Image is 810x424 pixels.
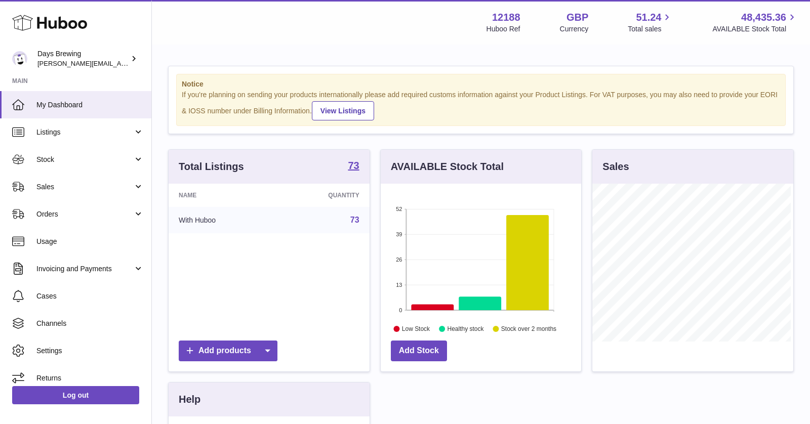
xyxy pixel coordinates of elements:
a: 73 [348,160,359,173]
span: AVAILABLE Stock Total [712,24,798,34]
a: View Listings [312,101,374,120]
a: 48,435.36 AVAILABLE Stock Total [712,11,798,34]
text: Healthy stock [447,325,484,332]
span: Total sales [628,24,673,34]
span: 51.24 [636,11,661,24]
a: Log out [12,386,139,404]
text: Stock over 2 months [501,325,556,332]
span: Sales [36,182,133,192]
div: Currency [560,24,589,34]
span: Settings [36,346,144,356]
strong: Notice [182,79,780,89]
span: Invoicing and Payments [36,264,133,274]
a: Add Stock [391,341,447,361]
h3: Help [179,393,200,406]
span: Stock [36,155,133,164]
th: Name [169,184,274,207]
span: Returns [36,373,144,383]
span: Usage [36,237,144,246]
h3: AVAILABLE Stock Total [391,160,504,174]
strong: 12188 [492,11,520,24]
text: 39 [396,231,402,237]
strong: GBP [566,11,588,24]
span: Channels [36,319,144,328]
td: With Huboo [169,207,274,233]
span: Orders [36,209,133,219]
a: 73 [350,216,359,224]
span: Listings [36,128,133,137]
a: Add products [179,341,277,361]
span: [PERSON_NAME][EMAIL_ADDRESS][DOMAIN_NAME] [37,59,203,67]
text: 13 [396,282,402,288]
h3: Total Listings [179,160,244,174]
a: 51.24 Total sales [628,11,673,34]
div: Days Brewing [37,49,129,68]
th: Quantity [274,184,369,207]
img: greg@daysbrewing.com [12,51,27,66]
span: 48,435.36 [741,11,786,24]
text: Low Stock [402,325,430,332]
div: If you're planning on sending your products internationally please add required customs informati... [182,90,780,120]
text: 0 [399,307,402,313]
text: 52 [396,206,402,212]
div: Huboo Ref [487,24,520,34]
strong: 73 [348,160,359,171]
span: Cases [36,291,144,301]
span: My Dashboard [36,100,144,110]
text: 26 [396,257,402,263]
h3: Sales [602,160,629,174]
